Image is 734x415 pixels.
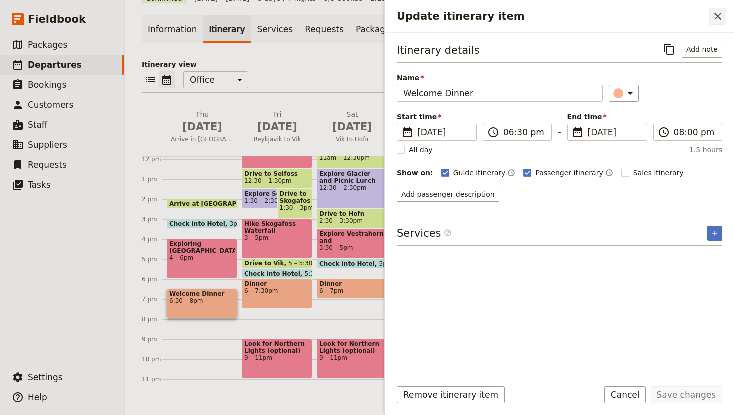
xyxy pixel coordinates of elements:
[319,230,384,244] span: Explore Vestrahorn and [GEOGRAPHIC_DATA]
[230,220,243,227] span: 3pm
[142,355,167,363] div: 10 pm
[305,270,328,277] span: 5:30pm
[397,9,709,24] h2: Update itinerary item
[246,109,309,134] h2: Fri
[242,259,312,268] div: Drive to Vik5 – 5:30pm
[142,235,167,243] div: 4 pm
[167,199,237,208] div: Arrive at [GEOGRAPHIC_DATA]
[277,189,313,218] div: Drive to Skogafoss1:30 – 3pm
[244,177,291,184] span: 12:30 – 1:30pm
[317,135,387,143] span: Vik to Hofn
[242,109,317,146] button: Fri [DATE]Reykjavik to Vik
[379,260,393,267] span: 5pm
[319,260,379,267] span: Check into Hotel
[242,219,312,258] div: Hike Skogafoss Waterfall3 – 5pm
[661,41,678,58] button: Copy itinerary item
[319,170,384,184] span: Explore Glacier and Picnic Lunch
[299,15,350,43] a: Requests
[203,15,251,43] a: Itinerary
[28,372,63,382] span: Settings
[28,392,47,402] span: Help
[444,229,452,237] span: ​
[167,219,237,228] div: Check into Hotel3pm
[244,287,310,294] span: 6 – 7:30pm
[317,279,387,298] div: Dinner6 – 7pm
[535,168,603,178] span: Passenger itinerary
[280,190,310,204] span: Drive to Skogafoss
[244,197,288,204] span: 1:30 – 2:30pm
[709,8,726,25] button: Close drawer
[244,220,310,234] span: Hike Skogafoss Waterfall
[169,290,235,297] span: Welcome Dinner
[244,270,305,277] span: Check into Hotel
[558,126,561,141] span: -
[171,119,234,134] span: [DATE]
[319,244,384,251] span: 3:30 – 5pm
[142,275,167,283] div: 6 pm
[609,85,639,102] button: ​
[321,119,383,134] span: [DATE]
[397,43,480,58] h3: Itinerary details
[159,71,175,88] button: Calendar view
[169,240,235,254] span: Exploring [GEOGRAPHIC_DATA]
[28,180,51,190] span: Tasks
[397,386,505,403] button: Remove itinerary item
[319,184,384,191] span: 12:30 – 2:30pm
[242,269,312,278] div: Check into Hotel5:30pm
[507,167,515,179] button: Time shown on guide itinerary
[142,195,167,203] div: 2 pm
[350,15,430,43] a: Package options
[487,126,499,138] span: ​
[142,15,203,43] a: Information
[317,169,387,208] div: Explore Glacier and Picnic Lunch12:30 – 2:30pm
[242,189,302,208] div: Explore Selfoss1:30 – 2:30pm
[167,289,237,318] div: Welcome Dinner6:30 – 8pm
[244,170,310,177] span: Drive to Selfoss
[28,80,66,90] span: Bookings
[169,297,235,304] span: 6:30 – 8pm
[319,280,384,287] span: Dinner
[169,254,235,261] span: 4 – 6pm
[28,12,86,27] span: Fieldbook
[251,15,299,43] a: Services
[319,287,343,294] span: 6 – 7pm
[401,126,413,138] span: ​
[317,229,387,258] div: Explore Vestrahorn and [GEOGRAPHIC_DATA]3:30 – 5pm
[142,295,167,303] div: 7 pm
[397,85,603,102] input: Name
[244,354,310,361] span: 9 – 11pm
[588,126,641,138] span: [DATE]
[453,168,506,178] span: Guide itinerary
[658,126,670,138] span: ​
[319,210,384,217] span: Drive to Hofn
[397,112,477,122] span: Start time
[674,126,716,138] input: ​
[317,209,387,228] div: Drive to Hofn2:30 – 3:30pm
[142,335,167,343] div: 9 pm
[244,190,299,197] span: Explore Selfoss
[397,226,452,241] h3: Services
[319,154,384,161] span: 11am – 12:30pm
[319,340,384,354] span: Look for Northern Lights (optional)
[28,60,82,70] span: Departures
[171,109,234,134] h2: Thu
[242,135,313,143] span: Reykjavik to Vik
[244,280,310,287] span: Dinner
[572,126,584,138] span: ​
[28,120,48,130] span: Staff
[397,187,499,202] button: Add passenger description
[604,386,646,403] button: Cancel
[167,109,242,146] button: Thu [DATE]Arrive in [GEOGRAPHIC_DATA]
[444,229,452,241] span: ​
[605,167,613,179] button: Time shown on passenger itinerary
[142,255,167,263] div: 5 pm
[567,112,647,122] span: End time
[319,217,363,224] span: 2:30 – 3:30pm
[280,204,310,211] span: 1:30 – 3pm
[317,109,391,146] button: Sat [DATE]Vik to Hofn
[317,259,387,268] div: Check into Hotel5pm
[650,386,722,403] button: Save changes
[689,145,722,155] span: 1.5 hours
[397,168,433,178] div: Show on:
[244,340,310,354] span: Look for Northern Lights (optional)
